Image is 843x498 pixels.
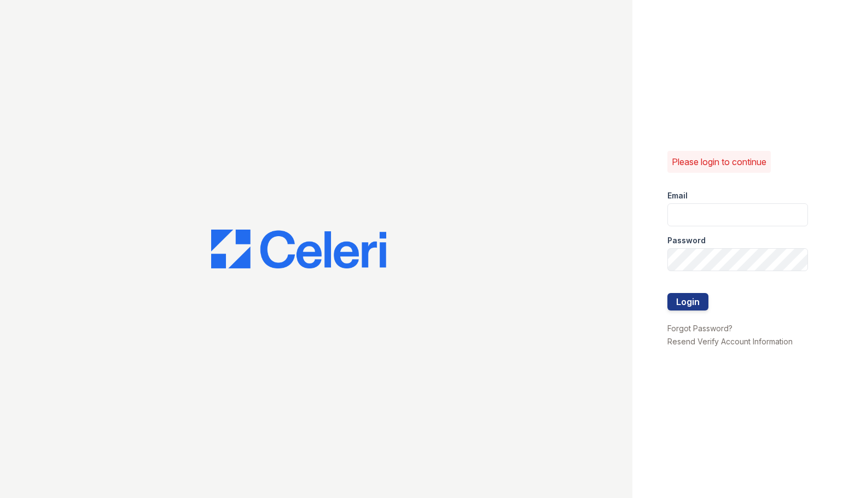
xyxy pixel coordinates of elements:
a: Resend Verify Account Information [667,337,793,346]
label: Email [667,190,688,201]
label: Password [667,235,706,246]
a: Forgot Password? [667,324,732,333]
button: Login [667,293,708,310]
p: Please login to continue [672,155,766,168]
img: CE_Logo_Blue-a8612792a0a2168367f1c8372b55b34899dd931a85d93a1a3d3e32e68fde9ad4.png [211,230,386,269]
